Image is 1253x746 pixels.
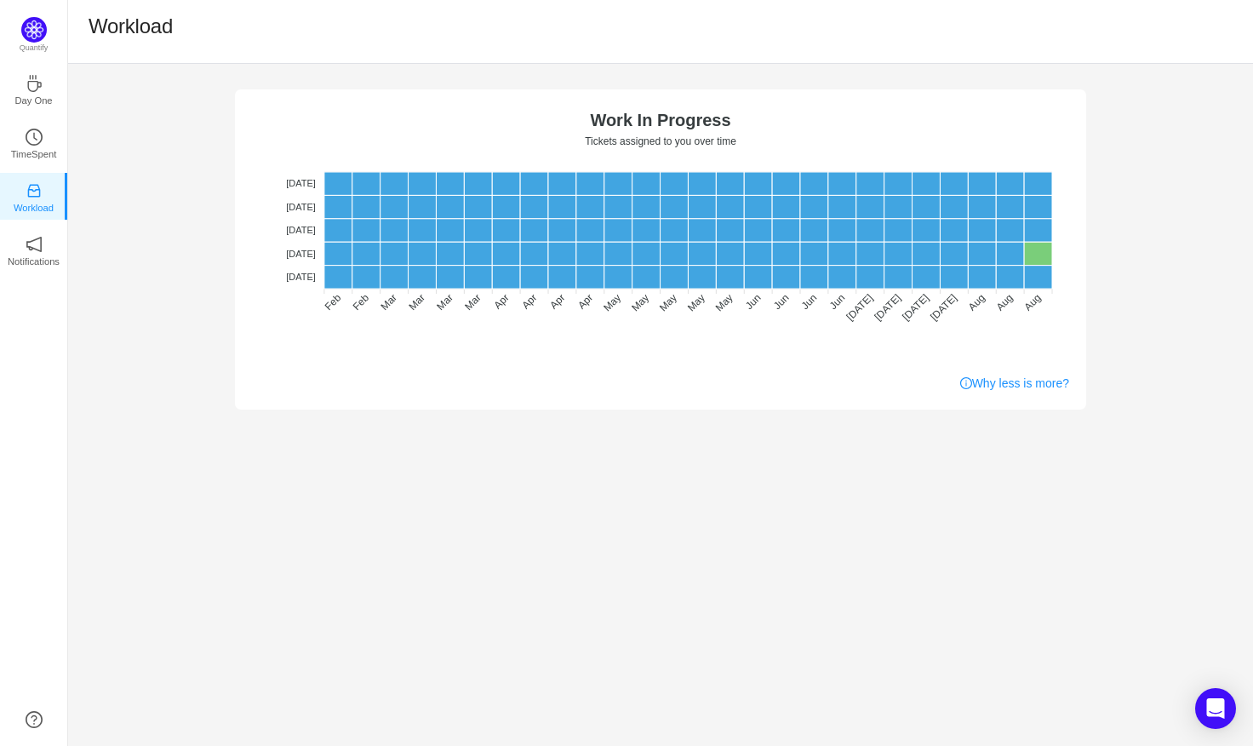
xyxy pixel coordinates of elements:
i: icon: clock-circle [26,129,43,146]
tspan: [DATE] [928,292,959,324]
a: icon: question-circle [26,711,43,728]
tspan: May [685,292,707,314]
tspan: Aug [1022,292,1044,313]
tspan: Apr [547,292,567,312]
tspan: [DATE] [286,225,316,235]
tspan: Mar [434,292,455,313]
tspan: Feb [351,291,372,313]
a: icon: coffeeDay One [26,80,43,97]
tspan: Aug [994,292,1016,313]
tspan: Feb [323,291,344,313]
text: Tickets assigned to you over time [585,135,736,147]
tspan: [DATE] [286,178,316,188]
tspan: Jun [799,292,820,313]
div: Open Intercom Messenger [1195,688,1236,729]
i: icon: notification [26,236,43,253]
tspan: Mar [406,292,427,313]
img: Quantify [21,17,47,43]
tspan: [DATE] [286,249,316,259]
p: Notifications [8,254,60,269]
p: TimeSpent [11,146,57,162]
tspan: Mar [379,292,400,313]
i: icon: inbox [26,182,43,199]
tspan: Jun [743,292,764,313]
tspan: [DATE] [844,292,876,324]
text: Work In Progress [590,111,730,129]
a: Why less is more? [960,375,1069,393]
tspan: Jun [771,292,792,313]
tspan: May [657,292,679,314]
tspan: Apr [575,292,595,312]
tspan: Apr [519,292,539,312]
i: icon: coffee [26,75,43,92]
tspan: May [629,292,651,314]
a: icon: clock-circleTimeSpent [26,134,43,151]
tspan: Jun [827,292,848,313]
a: icon: inboxWorkload [26,187,43,204]
p: Workload [14,200,54,215]
tspan: [DATE] [900,292,931,324]
tspan: Mar [462,292,483,313]
tspan: Apr [492,292,512,312]
p: Day One [14,93,52,108]
tspan: [DATE] [286,202,316,212]
tspan: [DATE] [872,292,903,324]
i: icon: info-circle [960,377,972,389]
p: Quantify [20,43,49,55]
a: icon: notificationNotifications [26,241,43,258]
tspan: May [601,292,623,314]
tspan: May [713,292,735,314]
tspan: [DATE] [286,272,316,282]
h1: Workload [89,14,173,39]
tspan: Aug [966,292,987,313]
